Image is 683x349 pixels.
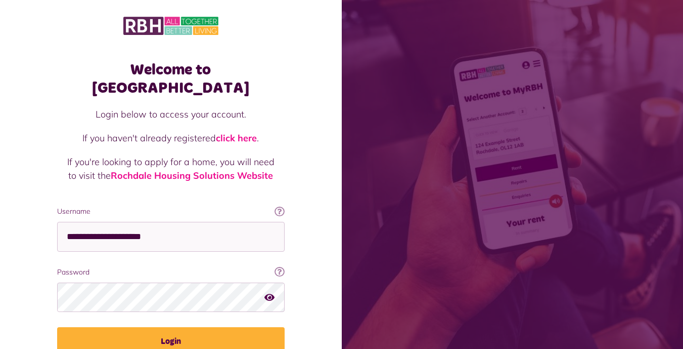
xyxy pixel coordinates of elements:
label: Username [57,206,285,217]
h1: Welcome to [GEOGRAPHIC_DATA] [57,61,285,97]
p: Login below to access your account. [67,107,275,121]
p: If you haven't already registered . [67,131,275,145]
label: Password [57,267,285,278]
a: click here [216,132,257,144]
img: MyRBH [123,15,218,36]
p: If you're looking to apply for a home, you will need to visit the [67,155,275,182]
a: Rochdale Housing Solutions Website [111,170,273,181]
